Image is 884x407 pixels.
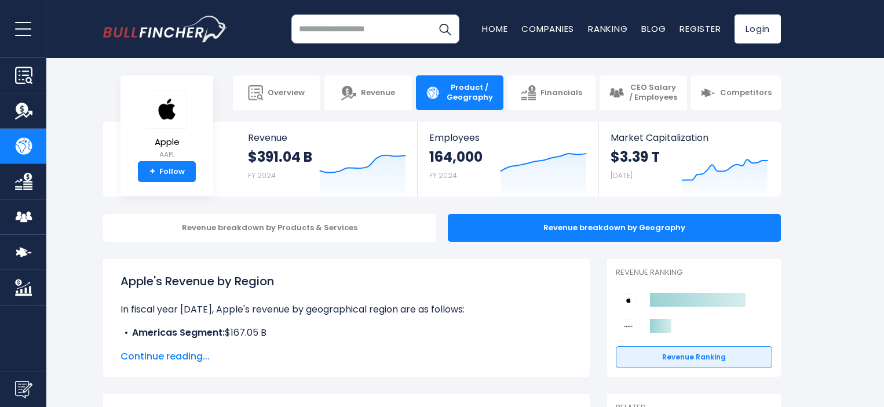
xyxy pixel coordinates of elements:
p: In fiscal year [DATE], Apple's revenue by geographical region are as follows: [120,303,572,317]
h1: Apple's Revenue by Region [120,272,572,290]
strong: + [149,166,155,177]
div: Revenue breakdown by Products & Services [103,214,436,242]
li: $167.05 B [120,326,572,340]
a: Employees 164,000 FY 2024 [418,122,598,197]
a: Companies [521,23,574,35]
a: Revenue Ranking [616,346,772,368]
a: Login [735,14,781,43]
a: Apple AAPL [146,89,188,162]
div: Revenue breakdown by Geography [448,214,781,242]
a: Blog [641,23,666,35]
span: Product / Geography [445,83,494,103]
a: Competitors [691,75,781,110]
a: Home [482,23,507,35]
span: Employees [429,132,586,143]
img: Sony Group Corporation competitors logo [622,319,635,333]
a: Go to homepage [103,16,228,42]
span: Apple [147,137,187,147]
a: Ranking [588,23,627,35]
span: Competitors [720,88,772,98]
button: Search [430,14,459,43]
img: bullfincher logo [103,16,228,42]
a: +Follow [138,161,196,182]
span: Overview [268,88,305,98]
a: Revenue [324,75,412,110]
span: Continue reading... [120,350,572,364]
strong: $3.39 T [611,148,660,166]
span: Revenue [248,132,406,143]
small: FY 2024 [429,170,457,180]
a: Overview [233,75,320,110]
b: Americas Segment: [132,326,225,339]
li: $101.33 B [120,340,572,354]
strong: $391.04 B [248,148,312,166]
a: Market Capitalization $3.39 T [DATE] [599,122,780,197]
small: FY 2024 [248,170,276,180]
span: CEO Salary / Employees [629,83,678,103]
b: Europe Segment: [132,340,213,353]
a: CEO Salary / Employees [600,75,687,110]
span: Financials [540,88,582,98]
strong: 164,000 [429,148,483,166]
span: Market Capitalization [611,132,768,143]
a: Financials [507,75,595,110]
small: [DATE] [611,170,633,180]
p: Revenue Ranking [616,268,772,278]
img: Apple competitors logo [622,293,635,307]
a: Product / Geography [416,75,503,110]
small: AAPL [147,150,187,160]
span: Revenue [361,88,395,98]
a: Register [680,23,721,35]
a: Revenue $391.04 B FY 2024 [236,122,418,197]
